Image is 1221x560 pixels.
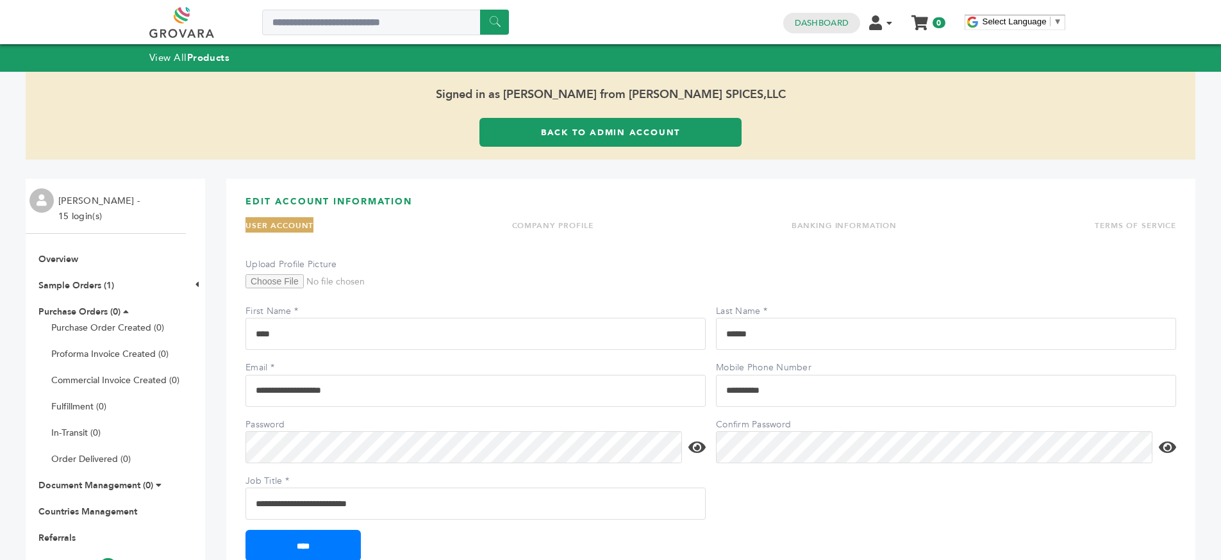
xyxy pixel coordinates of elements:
[983,17,1062,26] a: Select Language​
[245,475,335,488] label: Job Title
[1095,220,1176,231] a: TERMS OF SERVICE
[38,253,78,265] a: Overview
[912,12,927,25] a: My Cart
[716,418,806,431] label: Confirm Password
[245,418,335,431] label: Password
[51,400,106,413] a: Fulfillment (0)
[245,361,335,374] label: Email
[245,195,1176,218] h3: EDIT ACCOUNT INFORMATION
[26,72,1195,118] span: Signed in as [PERSON_NAME] from [PERSON_NAME] SPICES,LLC
[1050,17,1051,26] span: ​
[262,10,509,35] input: Search a product or brand...
[1054,17,1062,26] span: ▼
[187,51,229,64] strong: Products
[795,17,849,29] a: Dashboard
[149,51,230,64] a: View AllProducts
[38,279,114,292] a: Sample Orders (1)
[38,479,153,491] a: Document Management (0)
[716,305,806,318] label: Last Name
[512,220,594,231] a: COMPANY PROFILE
[51,453,131,465] a: Order Delivered (0)
[51,374,179,386] a: Commercial Invoice Created (0)
[51,322,164,334] a: Purchase Order Created (0)
[29,188,54,213] img: profile.png
[38,506,137,518] a: Countries Management
[983,17,1047,26] span: Select Language
[479,118,742,147] a: Back to Admin Account
[933,17,945,28] span: 0
[38,532,76,544] a: Referrals
[51,348,169,360] a: Proforma Invoice Created (0)
[716,361,811,374] label: Mobile Phone Number
[51,427,101,439] a: In-Transit (0)
[58,194,143,224] li: [PERSON_NAME] - 15 login(s)
[245,220,313,231] a: USER ACCOUNT
[245,258,337,271] label: Upload Profile Picture
[792,220,897,231] a: BANKING INFORMATION
[38,306,120,318] a: Purchase Orders (0)
[245,305,335,318] label: First Name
